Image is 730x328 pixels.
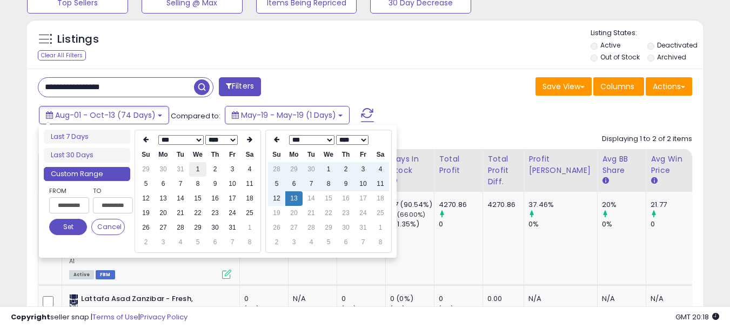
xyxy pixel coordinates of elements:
td: 31 [172,162,189,177]
a: Terms of Use [92,312,138,322]
td: 28 [303,220,320,235]
td: 1 [372,220,389,235]
td: 7 [354,235,372,250]
td: 15 [189,191,206,206]
li: Last 30 Days [44,148,130,163]
button: Columns [593,77,644,96]
td: 29 [285,162,303,177]
th: Fr [354,148,372,162]
h5: Listings [57,32,99,47]
div: 0% [602,219,646,229]
button: Save View [535,77,592,96]
div: 4270.86 [487,200,515,210]
label: To [93,185,125,196]
th: Su [137,148,155,162]
td: 13 [155,191,172,206]
td: 3 [285,235,303,250]
li: Last 7 Days [44,130,130,144]
div: 0 [341,294,385,304]
td: 12 [268,191,285,206]
td: 21 [172,206,189,220]
td: 2 [337,162,354,177]
div: 20% [602,200,646,210]
img: 31PPrKQ-IYL._SL40_.jpg [69,294,78,316]
td: 6 [155,177,172,191]
th: Th [337,148,354,162]
td: 3 [224,162,241,177]
li: Custom Range [44,167,130,182]
th: Su [268,148,285,162]
td: 11 [372,177,389,191]
td: 6 [337,235,354,250]
td: 25 [372,206,389,220]
label: Archived [657,52,686,62]
div: 4270.86 [439,200,483,210]
td: 27 [155,220,172,235]
td: 11 [241,177,258,191]
div: 0 [244,294,288,304]
td: 4 [241,162,258,177]
td: 8 [241,235,258,250]
td: 13 [285,191,303,206]
td: 2 [137,235,155,250]
div: 37.46% [528,200,597,210]
td: 29 [189,220,206,235]
td: 30 [155,162,172,177]
div: 1 (1.35%) [390,219,434,229]
td: 31 [224,220,241,235]
td: 4 [172,235,189,250]
td: 17 [224,191,241,206]
strong: Copyright [11,312,50,322]
div: 0 (0%) [390,294,434,304]
button: May-19 - May-19 (1 Days) [225,106,350,124]
td: 30 [337,220,354,235]
span: Columns [600,81,634,92]
td: 7 [172,177,189,191]
td: 7 [303,177,320,191]
div: Total Profit [439,153,478,176]
span: All listings currently available for purchase on Amazon [69,270,94,279]
th: We [189,148,206,162]
div: Avg BB Share [602,153,641,176]
td: 23 [206,206,224,220]
div: Profit [PERSON_NAME] [528,153,593,176]
td: 6 [285,177,303,191]
button: Filters [219,77,261,96]
td: 19 [137,206,155,220]
div: N/A [528,294,589,304]
div: ASIN: [69,200,231,278]
td: 2 [268,235,285,250]
td: 28 [172,220,189,235]
span: 2025-10-12 20:18 GMT [675,312,719,322]
th: Sa [372,148,389,162]
th: Mo [285,148,303,162]
td: 18 [241,191,258,206]
td: 29 [320,220,337,235]
td: 14 [172,191,189,206]
td: 29 [137,162,155,177]
th: We [320,148,337,162]
label: Active [600,41,620,50]
td: 1 [320,162,337,177]
td: 4 [303,235,320,250]
th: Fr [224,148,241,162]
td: 16 [337,191,354,206]
label: Deactivated [657,41,698,50]
small: Avg Win Price. [651,176,657,186]
td: 5 [268,177,285,191]
td: 30 [303,162,320,177]
td: 15 [320,191,337,206]
div: 0.00 [487,294,515,304]
td: 22 [320,206,337,220]
button: Actions [646,77,692,96]
td: 17 [354,191,372,206]
td: 1 [189,162,206,177]
td: 31 [354,220,372,235]
td: 4 [372,162,389,177]
td: 10 [224,177,241,191]
div: Days In Stock [390,153,430,176]
td: 16 [206,191,224,206]
td: 7 [224,235,241,250]
td: 23 [337,206,354,220]
button: Set [49,219,87,235]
